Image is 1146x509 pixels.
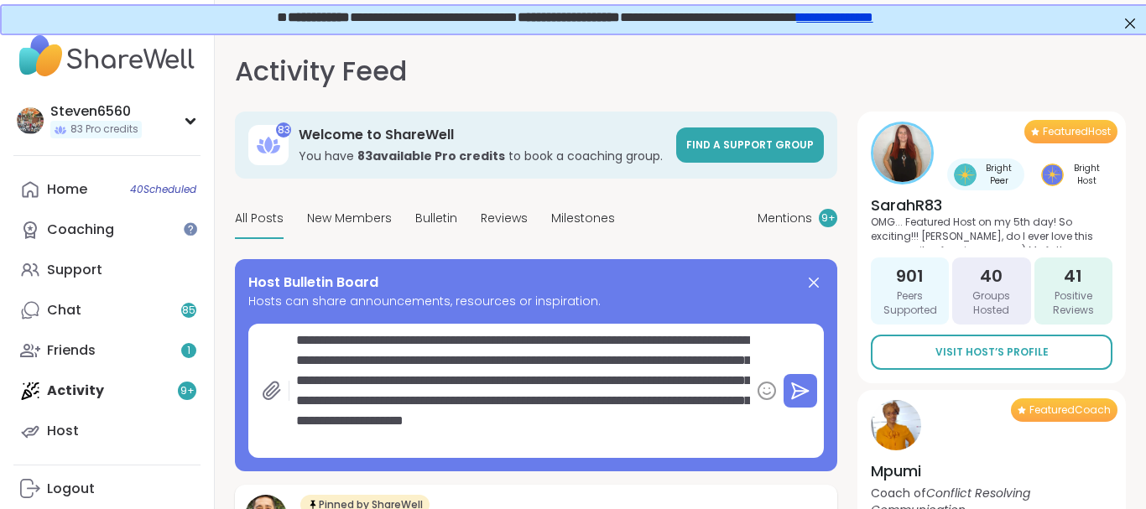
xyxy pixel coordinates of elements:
a: Chat85 [13,290,201,330]
a: Find a support group [676,127,824,163]
a: Friends1 [13,330,201,371]
h4: SarahR83 [871,195,1112,216]
div: Host [47,422,79,440]
h3: Welcome to ShareWell [299,126,666,144]
a: Support [13,250,201,290]
span: Milestones [551,210,615,227]
b: 83 available Pro credit s [357,148,505,164]
a: Visit Host’s Profile [871,335,1112,370]
span: 40 [980,264,1003,288]
div: Support [47,261,102,279]
span: New Members [307,210,392,227]
h4: Mpumi [871,460,1112,481]
span: 9 + [821,211,836,226]
img: Bright Host [1041,164,1064,186]
span: Bright Peer [980,162,1018,187]
span: Featured Host [1043,125,1111,138]
p: OMG... Featured Host on my 5th day! So exciting!!! [PERSON_NAME], do I ever love this community o... [871,216,1112,247]
div: Steven6560 [50,102,142,121]
span: Bulletin [415,210,457,227]
span: Groups Hosted [959,289,1024,318]
img: ShareWell Nav Logo [13,27,201,86]
a: Coaching [13,210,201,250]
span: Host Bulletin Board [248,273,378,293]
div: Friends [47,341,96,360]
span: Bright Host [1067,162,1106,187]
div: Home [47,180,87,199]
h3: You have to book a coaching group. [299,148,666,164]
span: Mentions [758,210,812,227]
img: Steven6560 [17,107,44,134]
span: 901 [896,264,924,288]
span: Peers Supported [878,289,942,318]
img: Bright Peer [954,164,977,186]
span: All Posts [235,210,284,227]
a: Logout [13,469,201,509]
span: Hosts can share announcements, resources or inspiration. [248,293,824,310]
h1: Activity Feed [235,51,407,91]
span: Featured Coach [1029,403,1111,417]
div: 83 [276,122,291,138]
img: SarahR83 [873,124,931,182]
span: Positive Reviews [1041,289,1106,318]
span: 85 [182,304,195,318]
div: Coaching [47,221,114,239]
img: Mpumi [871,400,921,450]
div: Chat [47,301,81,319]
span: 83 Pro credits [70,122,138,137]
span: Reviews [481,210,528,227]
span: 1 [187,344,190,358]
a: Host [13,411,201,451]
span: Visit Host’s Profile [935,345,1049,360]
a: Home40Scheduled [13,169,201,210]
span: Find a support group [686,138,814,152]
span: 40 Scheduled [130,183,196,196]
span: 41 [1064,264,1082,288]
iframe: Spotlight [184,222,197,236]
div: Logout [47,480,95,498]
